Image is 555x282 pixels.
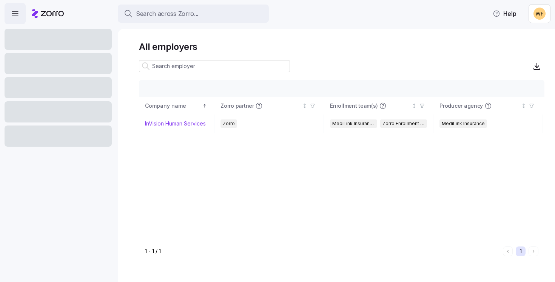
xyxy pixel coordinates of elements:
span: Search across Zorro... [136,9,198,19]
th: Zorro partnerNot sorted [214,97,324,115]
span: Zorro [223,119,235,128]
button: Next page [529,246,538,256]
img: 8adafdde462ffddea829e1adcd6b1844 [533,8,546,20]
div: Not sorted [412,103,417,108]
span: Producer agency [439,102,483,110]
span: MediLink Insurance [442,119,485,128]
button: Help [487,6,523,21]
div: Company name [145,102,201,110]
button: 1 [516,246,526,256]
div: Sorted ascending [202,103,207,108]
span: Enrollment team(s) [330,102,378,110]
button: Previous page [503,246,513,256]
div: Not sorted [521,103,526,108]
input: Search employer [139,60,290,72]
th: Enrollment team(s)Not sorted [324,97,433,115]
th: Producer agencyNot sorted [433,97,543,115]
div: Not sorted [302,103,307,108]
a: InVision Human Services [145,120,206,127]
span: Zorro Enrollment Team [382,119,425,128]
span: Help [493,9,516,18]
span: MediLink Insurance [332,119,375,128]
span: Zorro partner [220,102,254,110]
div: 1 - 1 / 1 [145,248,500,255]
button: Search across Zorro... [118,5,269,23]
h1: All employers [139,41,544,53]
th: Company nameSorted ascending [139,97,214,115]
